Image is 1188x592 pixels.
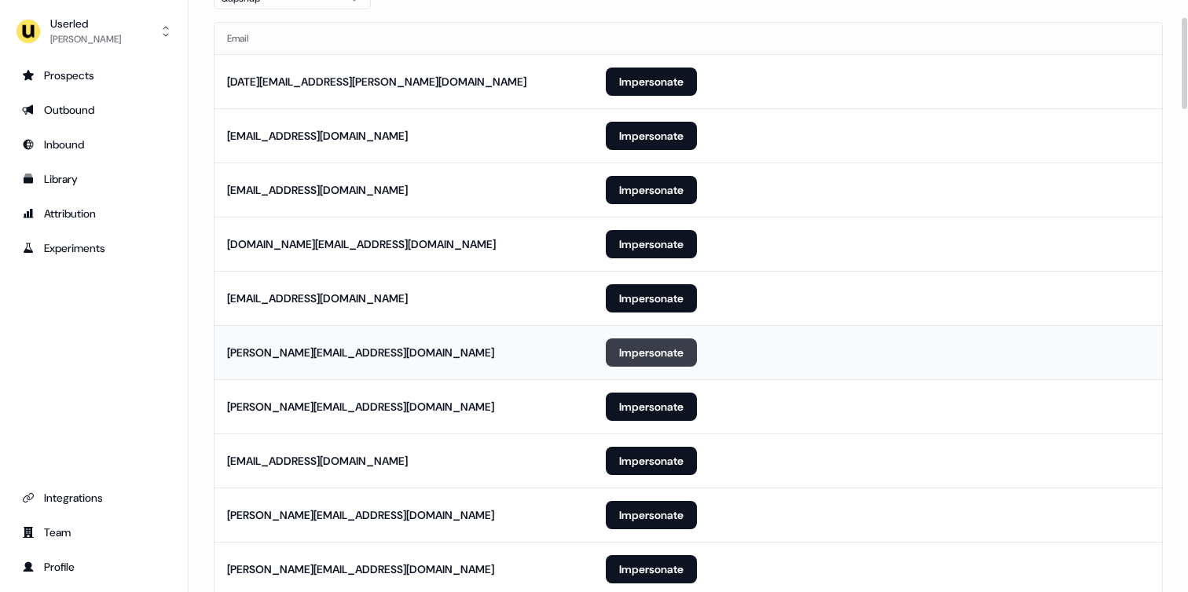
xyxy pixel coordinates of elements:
button: Impersonate [606,230,697,258]
div: [EMAIL_ADDRESS][DOMAIN_NAME] [227,453,408,469]
div: Experiments [22,240,166,256]
a: Go to profile [13,554,175,579]
div: Outbound [22,102,166,118]
div: Library [22,171,166,187]
div: [PERSON_NAME][EMAIL_ADDRESS][DOMAIN_NAME] [227,561,494,577]
button: Impersonate [606,68,697,96]
a: Go to outbound experience [13,97,175,122]
div: Inbound [22,137,166,152]
th: Email [214,23,593,54]
a: Go to integrations [13,485,175,510]
button: Impersonate [606,176,697,204]
div: [DATE][EMAIL_ADDRESS][PERSON_NAME][DOMAIN_NAME] [227,74,526,90]
div: [PERSON_NAME][EMAIL_ADDRESS][DOMAIN_NAME] [227,345,494,360]
a: Go to attribution [13,201,175,226]
button: Impersonate [606,555,697,583]
a: Go to experiments [13,236,175,261]
div: Userled [50,16,121,31]
a: Go to Inbound [13,132,175,157]
button: Impersonate [606,501,697,529]
div: [PERSON_NAME][EMAIL_ADDRESS][DOMAIN_NAME] [227,399,494,415]
div: Team [22,524,166,540]
button: Userled[PERSON_NAME] [13,13,175,50]
div: Attribution [22,206,166,221]
div: [PERSON_NAME] [50,31,121,47]
div: Integrations [22,490,166,506]
div: [EMAIL_ADDRESS][DOMAIN_NAME] [227,291,408,306]
div: [EMAIL_ADDRESS][DOMAIN_NAME] [227,128,408,144]
button: Impersonate [606,122,697,150]
div: Prospects [22,68,166,83]
div: [DOMAIN_NAME][EMAIL_ADDRESS][DOMAIN_NAME] [227,236,496,252]
a: Go to prospects [13,63,175,88]
div: Profile [22,559,166,575]
a: Go to team [13,520,175,545]
button: Impersonate [606,393,697,421]
div: [PERSON_NAME][EMAIL_ADDRESS][DOMAIN_NAME] [227,507,494,523]
div: [EMAIL_ADDRESS][DOMAIN_NAME] [227,182,408,198]
button: Impersonate [606,447,697,475]
button: Impersonate [606,338,697,367]
a: Go to templates [13,166,175,192]
button: Impersonate [606,284,697,312]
